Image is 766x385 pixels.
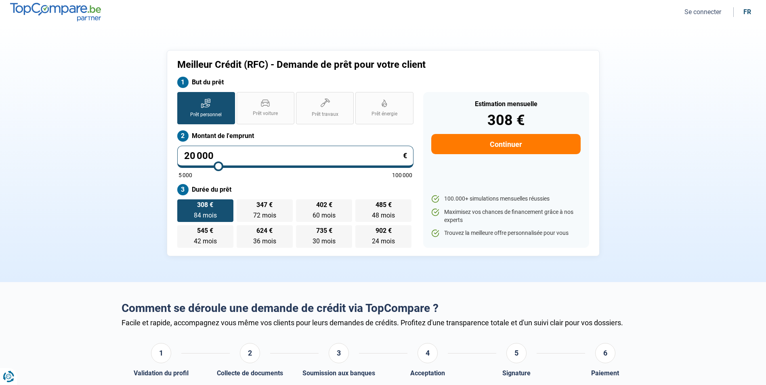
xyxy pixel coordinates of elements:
[372,211,395,219] span: 48 mois
[392,172,412,178] span: 100 000
[743,8,751,16] div: fr
[302,369,375,377] div: Soumission aux banques
[506,343,527,363] div: 5
[372,237,395,245] span: 24 mois
[431,134,580,154] button: Continuer
[256,202,273,208] span: 347 €
[329,343,349,363] div: 3
[10,3,101,21] img: TopCompare.be
[418,343,438,363] div: 4
[502,369,531,377] div: Signature
[122,301,645,315] h2: Comment se déroule une demande de crédit via TopCompare ?
[595,343,615,363] div: 6
[217,369,283,377] div: Collecte de documents
[403,152,407,159] span: €
[431,113,580,128] div: 308 €
[253,211,276,219] span: 72 mois
[194,211,217,219] span: 84 mois
[431,229,580,237] li: Trouvez la meilleure offre personnalisée pour vous
[194,237,217,245] span: 42 mois
[312,111,338,118] span: Prêt travaux
[197,228,213,234] span: 545 €
[431,208,580,224] li: Maximisez vos chances de financement grâce à nos experts
[253,237,276,245] span: 36 mois
[376,228,392,234] span: 902 €
[253,110,278,117] span: Prêt voiture
[151,343,171,363] div: 1
[591,369,619,377] div: Paiement
[190,111,222,118] span: Prêt personnel
[122,318,645,327] div: Facile et rapide, accompagnez vous même vos clients pour leurs demandes de crédits. Profitez d'un...
[240,343,260,363] div: 2
[316,202,332,208] span: 402 €
[376,202,392,208] span: 485 €
[682,8,724,16] button: Se connecter
[178,172,192,178] span: 5 000
[256,228,273,234] span: 624 €
[410,369,445,377] div: Acceptation
[177,130,413,142] label: Montant de l'emprunt
[431,101,580,107] div: Estimation mensuelle
[313,237,336,245] span: 30 mois
[177,184,413,195] label: Durée du prêt
[197,202,213,208] span: 308 €
[313,211,336,219] span: 60 mois
[177,59,484,71] h1: Meilleur Crédit (RFC) - Demande de prêt pour votre client
[134,369,189,377] div: Validation du profil
[177,77,413,88] label: But du prêt
[431,195,580,203] li: 100.000+ simulations mensuelles réussies
[316,228,332,234] span: 735 €
[371,111,397,117] span: Prêt énergie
